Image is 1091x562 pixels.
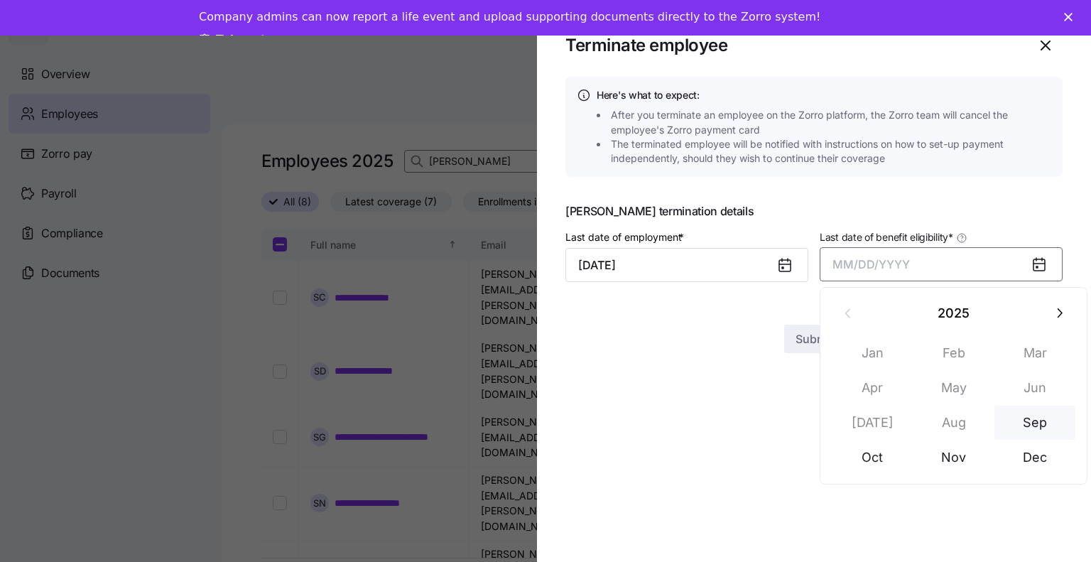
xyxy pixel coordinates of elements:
button: Feb [913,336,994,370]
h1: Terminate employee [565,34,1017,56]
div: Close [1064,13,1078,21]
button: Dec [994,441,1075,475]
span: MM/DD/YYYY [832,257,910,271]
button: Nov [913,441,994,475]
button: May [913,371,994,405]
button: Apr [832,371,913,405]
span: Last date of benefit eligibility * [820,230,953,244]
button: Jan [832,336,913,370]
span: After you terminate an employee on the Zorro platform, the Zorro team will cancel the employee's ... [611,108,1055,137]
button: Mar [994,336,1075,370]
span: The terminated employee will be notified with instructions on how to set-up payment independently... [611,137,1055,166]
button: [DATE] [832,406,913,440]
button: Oct [832,441,913,475]
span: [PERSON_NAME] termination details [565,205,1063,217]
a: Take a tour [199,33,288,48]
button: Aug [913,406,994,440]
input: MM/DD/YYYY [565,248,808,282]
label: Last date of employment [565,229,687,245]
span: Submit [796,330,833,347]
button: 2025 [866,296,1042,330]
button: MM/DD/YYYY [820,247,1063,281]
button: Submit [784,325,845,353]
div: Company admins can now report a life event and upload supporting documents directly to the Zorro ... [199,10,820,24]
h4: Here's what to expect: [597,88,1051,102]
button: Sep [994,406,1075,440]
button: Jun [994,371,1075,405]
span: Last date of benefit eligibility is required [820,287,998,301]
